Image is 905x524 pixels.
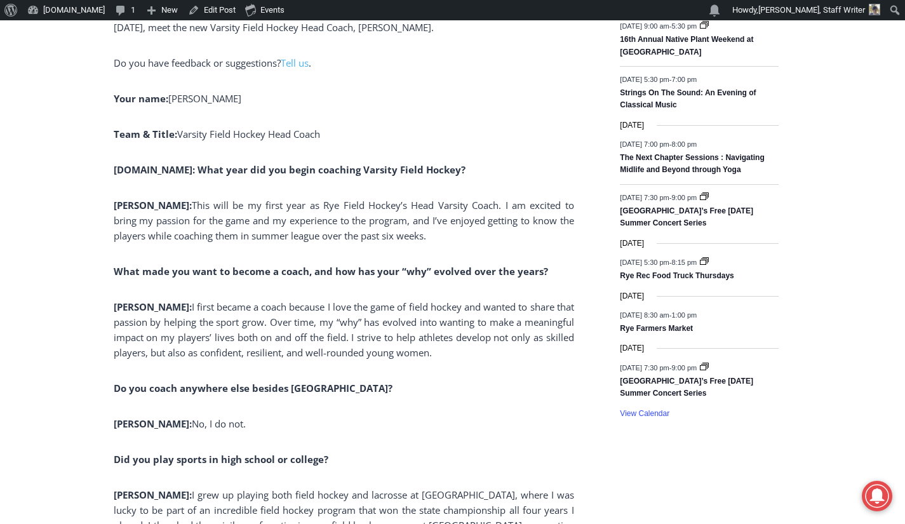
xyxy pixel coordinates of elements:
[168,92,241,105] span: [PERSON_NAME]
[198,163,466,176] b: What year did you begin coaching Varsity Field Hockey?
[620,88,756,111] a: Strings On The Sound: An Evening of Classical Music
[620,22,699,30] time: -
[620,290,644,302] time: [DATE]
[620,206,753,229] a: [GEOGRAPHIC_DATA]’s Free [DATE] Summer Concert Series
[671,311,697,319] span: 1:00 pm
[869,4,880,15] img: (PHOTO: MyRye.com 2024 Head Intern, Editor and now Staff Writer Charlie Morris. Contributed.)Char...
[620,259,699,266] time: -
[620,76,697,83] time: -
[114,453,328,466] b: Did you play sports in high school or college?
[620,259,669,266] span: [DATE] 5:30 pm
[114,92,168,105] b: Your name:
[114,21,434,34] span: [DATE], meet the new Varsity Field Hockey Head Coach, [PERSON_NAME].
[620,311,669,319] span: [DATE] 8:30 am
[671,140,697,148] span: 8:00 pm
[114,300,192,313] b: [PERSON_NAME]:
[281,57,309,69] a: Tell us
[671,22,697,30] span: 5:30 pm
[620,22,669,30] span: [DATE] 9:00 am
[114,199,574,242] span: This will be my first year as Rye Field Hockey’s Head Varsity Coach. I am excited to bring my pas...
[671,363,697,371] span: 9:00 pm
[758,5,865,15] span: [PERSON_NAME], Staff Writer
[620,76,669,83] span: [DATE] 5:30 pm
[620,377,753,399] a: [GEOGRAPHIC_DATA]’s Free [DATE] Summer Concert Series
[114,265,548,278] b: What made you want to become a coach, and how has your “why” evolved over the years?
[620,119,644,131] time: [DATE]
[114,128,177,140] b: Team & Title:
[620,271,734,281] a: Rye Rec Food Truck Thursdays
[620,153,764,175] a: The Next Chapter Sessions : Navigating Midlife and Beyond through Yoga
[114,163,195,176] b: [DOMAIN_NAME]:
[671,259,697,266] span: 8:15 pm
[620,35,753,57] a: 16th Annual Native Plant Weekend at [GEOGRAPHIC_DATA]
[114,488,192,501] b: [PERSON_NAME]:
[620,363,699,371] time: -
[114,382,392,394] b: Do you coach anywhere else besides [GEOGRAPHIC_DATA]?
[114,417,192,430] b: [PERSON_NAME]:
[671,193,697,201] span: 9:00 pm
[114,199,192,212] b: [PERSON_NAME]:
[620,342,644,354] time: [DATE]
[620,140,669,148] span: [DATE] 7:00 pm
[309,57,311,69] span: .
[177,128,320,140] span: Varsity Field Hockey Head Coach
[620,311,697,319] time: -
[114,57,281,69] span: Do you have feedback or suggestions?
[671,76,697,83] span: 7:00 pm
[620,140,697,148] time: -
[114,300,574,359] span: I first became a coach because I love the game of field hockey and wanted to share that passion b...
[192,417,246,430] span: No, I do not.
[620,193,669,201] span: [DATE] 7:30 pm
[620,193,699,201] time: -
[620,238,644,250] time: [DATE]
[620,409,669,419] a: View Calendar
[620,363,669,371] span: [DATE] 7:30 pm
[620,324,693,334] a: Rye Farmers Market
